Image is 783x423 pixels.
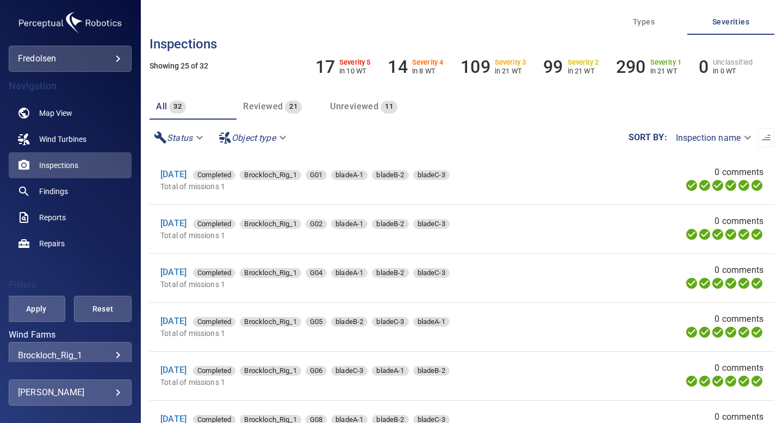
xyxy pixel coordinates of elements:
div: bladeC-3 [413,170,450,180]
span: bladeB-2 [372,170,408,181]
svg: ML Processing 100% [724,228,737,241]
span: 21 [285,101,302,113]
span: bladeA-1 [331,219,368,229]
svg: Matching 100% [737,228,750,241]
span: Brockloch_Rig_1 [240,268,301,278]
span: 0 comments [714,215,763,228]
span: Completed [193,365,235,376]
div: bladeB-2 [331,317,368,327]
button: Reset [74,296,132,322]
h6: Severity 1 [650,59,682,66]
span: Findings [39,186,68,197]
svg: Uploading 100% [685,277,698,290]
h6: 14 [388,57,407,77]
h3: Inspections [150,37,774,51]
span: bladeB-2 [372,219,408,229]
div: Status [150,128,210,147]
a: [DATE] [160,365,187,375]
svg: ML Processing 100% [724,375,737,388]
img: fredolsen-logo [16,9,125,37]
span: Reports [39,212,66,223]
div: G04 [306,268,327,278]
svg: Data Formatted 100% [698,228,711,241]
h6: 290 [616,57,645,77]
span: Types [607,15,681,29]
div: fredolsen [9,46,132,72]
span: 11 [381,101,397,113]
span: Brockloch_Rig_1 [240,316,301,327]
p: in 0 WT [713,67,753,75]
span: 0 comments [714,362,763,375]
p: Total of missions 1 [160,377,568,388]
div: Wind Farms [9,342,132,368]
span: G01 [306,170,327,181]
p: in 21 WT [568,67,599,75]
span: Brockloch_Rig_1 [240,219,301,229]
div: bladeB-2 [413,366,450,376]
span: Unreviewed [330,101,378,111]
svg: Data Formatted 100% [698,326,711,339]
h6: 17 [315,57,335,77]
span: bladeB-2 [372,268,408,278]
span: Wind Turbines [39,134,86,145]
div: Completed [193,170,235,180]
span: Apply [21,302,52,316]
svg: Classification 100% [750,228,763,241]
svg: Uploading 100% [685,179,698,192]
div: bladeC-3 [413,219,450,229]
div: bladeA-1 [331,268,368,278]
em: Object type [232,133,276,143]
label: Sort by : [629,133,667,142]
span: G05 [306,316,327,327]
span: bladeB-2 [331,316,368,327]
div: bladeC-3 [413,268,450,278]
span: Completed [193,268,235,278]
a: inspections active [9,152,132,178]
svg: Uploading 100% [685,326,698,339]
svg: ML Processing 100% [724,179,737,192]
p: Total of missions 1 [160,328,568,339]
svg: Selecting 100% [711,375,724,388]
div: G02 [306,219,327,229]
svg: Matching 100% [737,277,750,290]
div: Brockloch_Rig_1 [18,350,122,360]
a: [DATE] [160,316,187,326]
p: Total of missions 1 [160,279,568,290]
svg: ML Processing 100% [724,326,737,339]
button: Apply [8,296,65,322]
a: [DATE] [160,267,187,277]
h6: Severity 2 [568,59,599,66]
div: bladeC-3 [331,366,368,376]
h6: 109 [461,57,490,77]
svg: Data Formatted 100% [698,179,711,192]
span: bladeA-1 [413,316,450,327]
li: Severity 2 [543,57,599,77]
span: bladeC-3 [413,268,450,278]
svg: Classification 100% [750,375,763,388]
h6: 99 [543,57,563,77]
span: bladeC-3 [331,365,368,376]
svg: Matching 100% [737,179,750,192]
a: repairs noActive [9,231,132,257]
a: reports noActive [9,204,132,231]
svg: Classification 100% [750,277,763,290]
div: G05 [306,317,327,327]
h4: Filters [9,279,132,290]
svg: Classification 100% [750,179,763,192]
span: bladeA-1 [372,365,408,376]
div: Brockloch_Rig_1 [240,170,301,180]
li: Severity 1 [616,57,681,77]
svg: Classification 100% [750,326,763,339]
li: Severity 3 [461,57,526,77]
svg: Uploading 100% [685,375,698,388]
span: Repairs [39,238,65,249]
h6: 0 [699,57,709,77]
span: bladeA-1 [331,268,368,278]
h6: Severity 3 [495,59,526,66]
label: Wind Farms [9,331,132,339]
